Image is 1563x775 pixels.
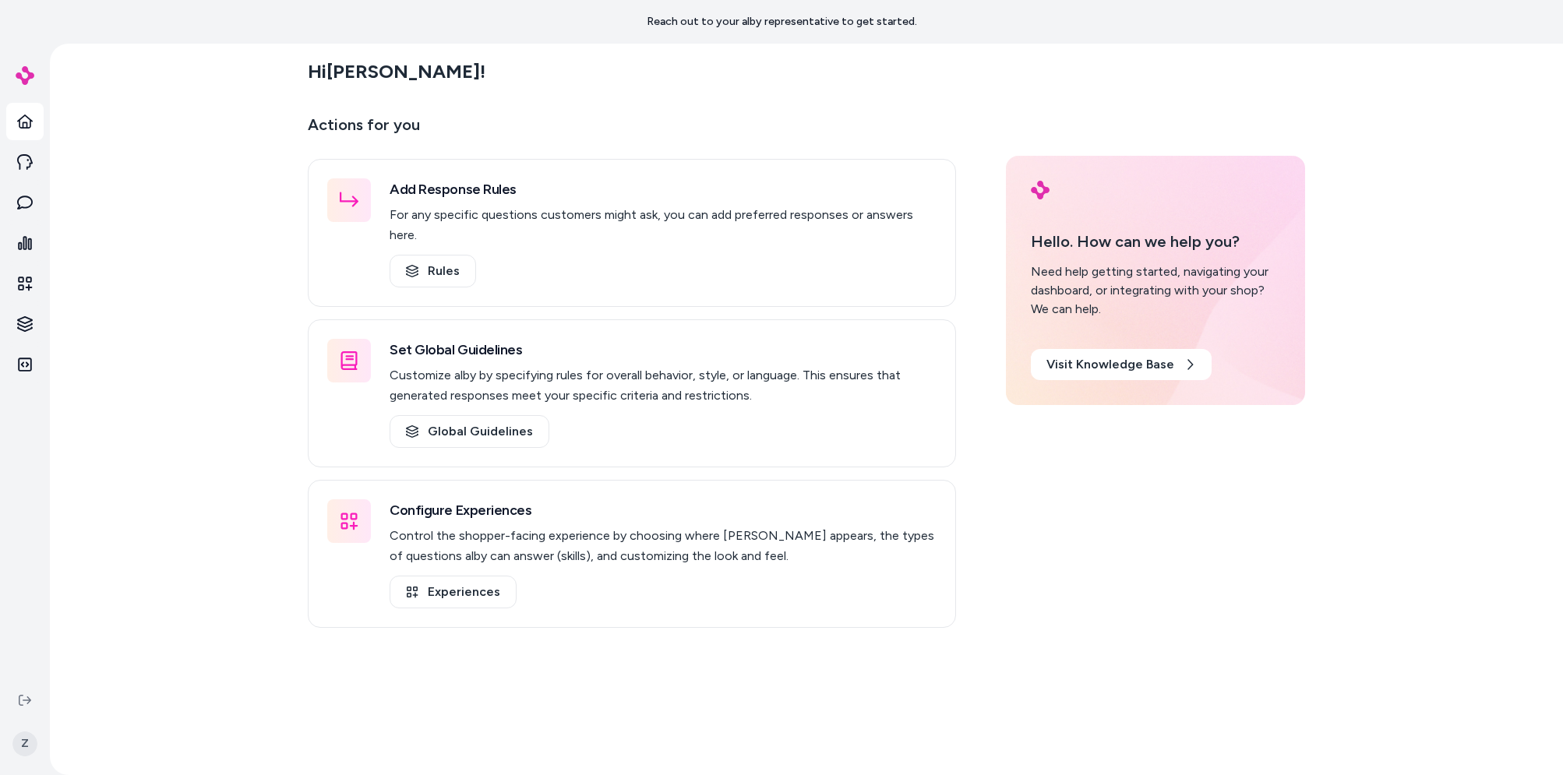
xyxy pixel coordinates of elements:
div: Need help getting started, navigating your dashboard, or integrating with your shop? We can help. [1031,262,1280,319]
p: Control the shopper-facing experience by choosing where [PERSON_NAME] appears, the types of quest... [390,526,937,566]
a: Visit Knowledge Base [1031,349,1212,380]
a: Global Guidelines [390,415,549,448]
p: Reach out to your alby representative to get started. [647,14,917,30]
a: Experiences [390,576,517,608]
p: Hello. How can we help you? [1031,230,1280,253]
h3: Configure Experiences [390,499,937,521]
span: Z [12,731,37,756]
a: Rules [390,255,476,287]
p: Actions for you [308,112,956,150]
img: alby Logo [1031,181,1050,199]
p: For any specific questions customers might ask, you can add preferred responses or answers here. [390,205,937,245]
h3: Set Global Guidelines [390,339,937,361]
h3: Add Response Rules [390,178,937,200]
button: Z [9,719,41,769]
h2: Hi [PERSON_NAME] ! [308,60,485,83]
p: Customize alby by specifying rules for overall behavior, style, or language. This ensures that ge... [390,365,937,406]
img: alby Logo [16,66,34,85]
